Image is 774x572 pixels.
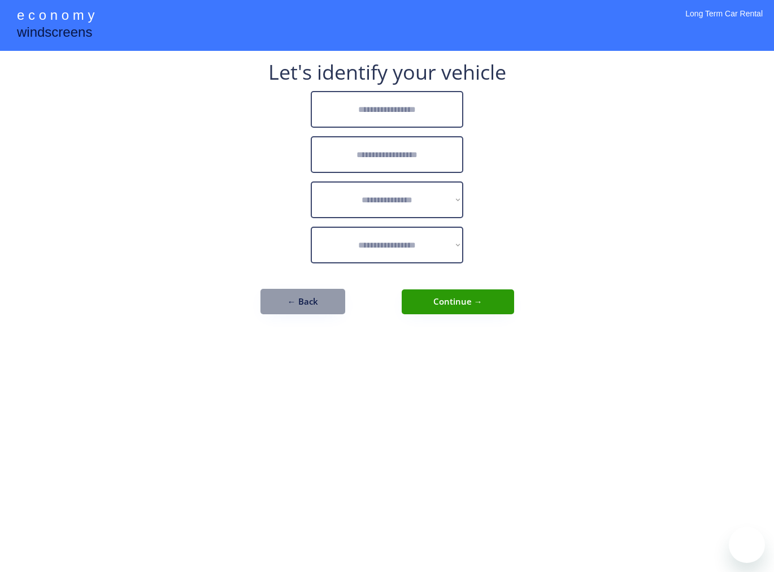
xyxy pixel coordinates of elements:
[729,527,765,563] iframe: Button to launch messaging window
[685,8,763,34] div: Long Term Car Rental
[260,289,345,314] button: ← Back
[268,62,506,83] div: Let's identify your vehicle
[17,6,94,27] div: e c o n o m y
[17,23,92,45] div: windscreens
[402,289,514,314] button: Continue →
